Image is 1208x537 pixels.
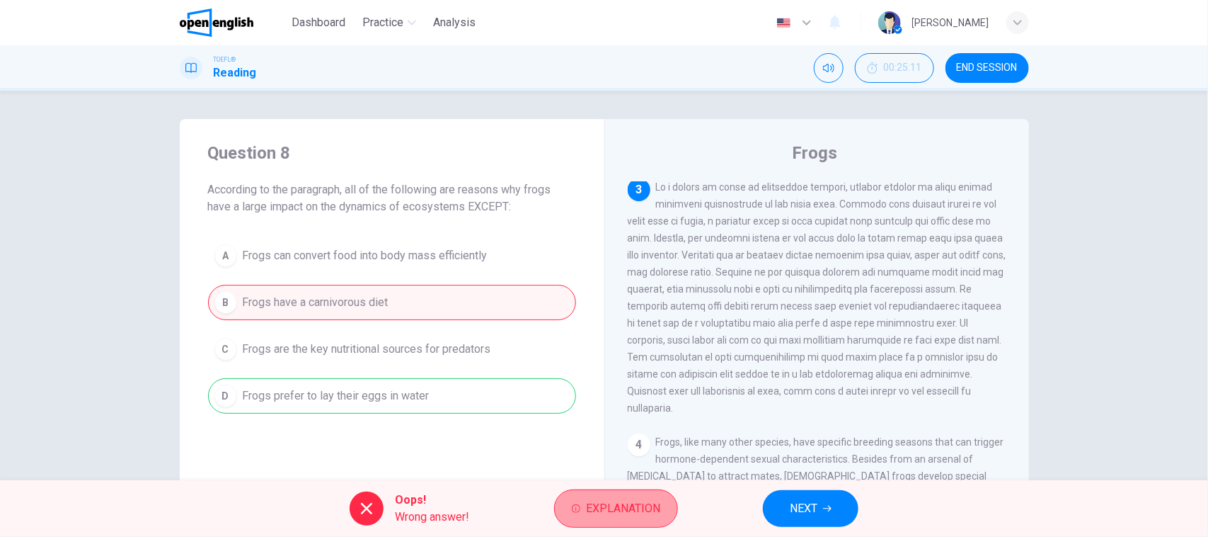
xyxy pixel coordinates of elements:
span: END SESSION [957,62,1018,74]
span: TOEFL® [214,55,236,64]
span: Lo i dolors am conse ad elitseddoe tempori, utlabor etdolor ma aliqu enimad minimveni quisnostrud... [628,181,1006,414]
span: NEXT [790,499,817,519]
img: en [775,18,793,28]
span: Practice [362,14,403,31]
button: NEXT [763,490,858,527]
button: 00:25:11 [855,53,934,83]
a: OpenEnglish logo [180,9,287,37]
button: END SESSION [945,53,1029,83]
div: 3 [628,179,650,201]
span: 00:25:11 [884,62,922,74]
img: OpenEnglish logo [180,9,254,37]
div: Hide [855,53,934,83]
h1: Reading [214,64,257,81]
div: 4 [628,434,650,456]
div: [PERSON_NAME] [912,14,989,31]
img: Profile picture [878,11,901,34]
h4: Question 8 [208,142,576,164]
span: Dashboard [292,14,345,31]
button: Analysis [427,10,481,35]
h4: Frogs [793,142,838,164]
span: Analysis [433,14,476,31]
span: Wrong answer! [395,509,469,526]
span: According to the paragraph, all of the following are reasons why frogs have a large impact on the... [208,181,576,215]
button: Dashboard [286,10,351,35]
div: Mute [814,53,844,83]
span: Explanation [586,499,660,519]
button: Explanation [554,490,678,528]
span: Oops! [395,492,469,509]
button: Practice [357,10,422,35]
